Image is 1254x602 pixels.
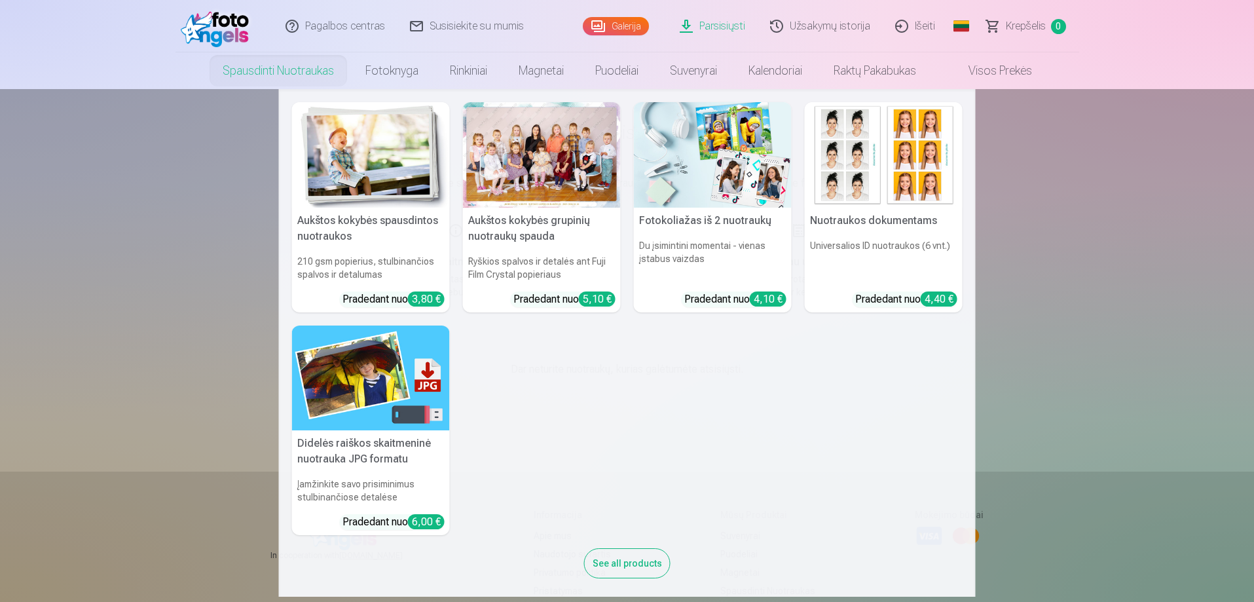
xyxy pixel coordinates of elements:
a: See all products [584,555,671,569]
a: Rinkiniai [434,52,503,89]
a: Kalendoriai [733,52,818,89]
a: Fotokoliažas iš 2 nuotraukųFotokoliažas iš 2 nuotraukųDu įsimintini momentai - vienas įstabus vai... [634,102,792,312]
div: Pradedant nuo [342,514,445,530]
h6: Įamžinkite savo prisiminimus stulbinančiose detalėse [292,472,450,509]
img: Aukštos kokybės spausdintos nuotraukos [292,102,450,208]
h6: Universalios ID nuotraukos (6 vnt.) [805,234,963,286]
span: 0 [1051,19,1066,34]
a: Magnetai [503,52,580,89]
span: Krepšelis [1006,18,1046,34]
div: 5,10 € [579,292,616,307]
h5: Nuotraukos dokumentams [805,208,963,234]
a: Galerija [583,17,649,35]
img: /fa2 [181,5,256,47]
h5: Aukštos kokybės spausdintos nuotraukos [292,208,450,250]
h6: Ryškios spalvos ir detalės ant Fuji Film Crystal popieriaus [463,250,621,286]
div: 3,80 € [408,292,445,307]
h5: Didelės raiškos skaitmeninė nuotrauka JPG formatu [292,430,450,472]
div: Pradedant nuo [513,292,616,307]
a: Visos prekės [932,52,1048,89]
div: 6,00 € [408,514,445,529]
div: Pradedant nuo [855,292,957,307]
a: Didelės raiškos skaitmeninė nuotrauka JPG formatuDidelės raiškos skaitmeninė nuotrauka JPG format... [292,326,450,536]
a: Fotoknyga [350,52,434,89]
h5: Fotokoliažas iš 2 nuotraukų [634,208,792,234]
a: Suvenyrai [654,52,733,89]
a: Spausdinti nuotraukas [207,52,350,89]
div: 4,40 € [921,292,957,307]
div: Pradedant nuo [342,292,445,307]
h5: Aukštos kokybės grupinių nuotraukų spauda [463,208,621,250]
h6: 210 gsm popierius, stulbinančios spalvos ir detalumas [292,250,450,286]
a: Puodeliai [580,52,654,89]
img: Fotokoliažas iš 2 nuotraukų [634,102,792,208]
h6: Du įsimintini momentai - vienas įstabus vaizdas [634,234,792,286]
a: Raktų pakabukas [818,52,932,89]
div: 4,10 € [750,292,786,307]
a: Nuotraukos dokumentamsNuotraukos dokumentamsUniversalios ID nuotraukos (6 vnt.)Pradedant nuo4,40 € [805,102,963,312]
div: Pradedant nuo [684,292,786,307]
img: Nuotraukos dokumentams [805,102,963,208]
img: Didelės raiškos skaitmeninė nuotrauka JPG formatu [292,326,450,431]
a: Aukštos kokybės spausdintos nuotraukos Aukštos kokybės spausdintos nuotraukos210 gsm popierius, s... [292,102,450,312]
div: See all products [584,548,671,578]
a: Aukštos kokybės grupinių nuotraukų spaudaRyškios spalvos ir detalės ant Fuji Film Crystal popieri... [463,102,621,312]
